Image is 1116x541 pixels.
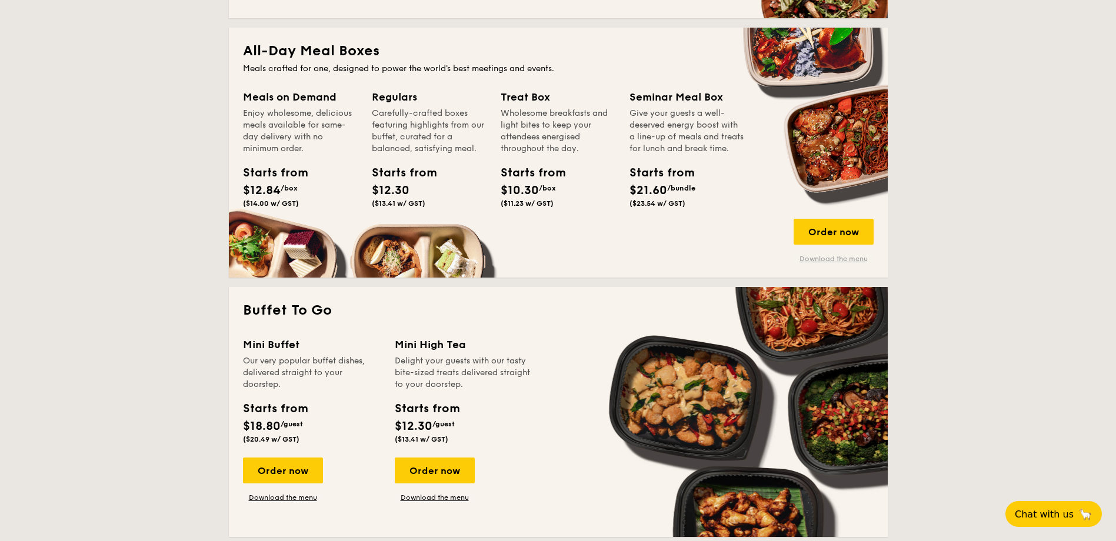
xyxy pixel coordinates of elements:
[395,355,532,390] div: Delight your guests with our tasty bite-sized treats delivered straight to your doorstep.
[243,89,358,105] div: Meals on Demand
[1005,501,1102,527] button: Chat with us🦙
[1078,507,1092,521] span: 🦙
[501,183,539,198] span: $10.30
[243,199,299,208] span: ($14.00 w/ GST)
[501,89,615,105] div: Treat Box
[629,183,667,198] span: $21.60
[372,164,425,182] div: Starts from
[501,199,554,208] span: ($11.23 w/ GST)
[243,336,381,353] div: Mini Buffet
[372,199,425,208] span: ($13.41 w/ GST)
[243,400,307,418] div: Starts from
[281,420,303,428] span: /guest
[539,184,556,192] span: /box
[243,63,874,75] div: Meals crafted for one, designed to power the world's best meetings and events.
[243,301,874,320] h2: Buffet To Go
[372,108,487,155] div: Carefully-crafted boxes featuring highlights from our buffet, curated for a balanced, satisfying ...
[281,184,298,192] span: /box
[243,164,296,182] div: Starts from
[372,89,487,105] div: Regulars
[395,336,532,353] div: Mini High Tea
[629,108,744,155] div: Give your guests a well-deserved energy boost with a line-up of meals and treats for lunch and br...
[501,108,615,155] div: Wholesome breakfasts and light bites to keep your attendees energised throughout the day.
[243,183,281,198] span: $12.84
[395,493,475,502] a: Download the menu
[501,164,554,182] div: Starts from
[243,355,381,390] div: Our very popular buffet dishes, delivered straight to your doorstep.
[395,457,475,483] div: Order now
[243,435,299,443] span: ($20.49 w/ GST)
[372,183,409,198] span: $12.30
[629,199,685,208] span: ($23.54 w/ GST)
[794,254,874,263] a: Download the menu
[395,419,432,433] span: $12.30
[629,89,744,105] div: Seminar Meal Box
[243,42,874,61] h2: All-Day Meal Boxes
[243,108,358,155] div: Enjoy wholesome, delicious meals available for same-day delivery with no minimum order.
[395,400,459,418] div: Starts from
[432,420,455,428] span: /guest
[1015,509,1074,520] span: Chat with us
[794,219,874,245] div: Order now
[395,435,448,443] span: ($13.41 w/ GST)
[243,457,323,483] div: Order now
[243,493,323,502] a: Download the menu
[667,184,695,192] span: /bundle
[629,164,682,182] div: Starts from
[243,419,281,433] span: $18.80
